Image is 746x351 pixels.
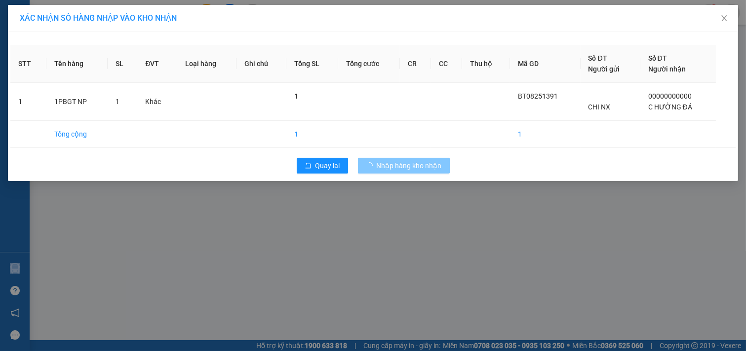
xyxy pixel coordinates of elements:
th: Tổng SL [286,45,338,83]
td: 1 [10,83,46,121]
div: ĐOÀN [8,32,70,44]
th: Loại hàng [177,45,236,83]
div: CHÂU [77,20,182,32]
th: STT [10,45,46,83]
th: Tên hàng [46,45,108,83]
button: Close [710,5,738,33]
th: SL [108,45,138,83]
td: 1 [286,121,338,148]
button: rollbackQuay lại [297,158,348,174]
span: Người nhận [648,65,686,73]
span: XÁC NHẬN SỐ HÀNG NHẬP VÀO KHO NHẬN [20,13,177,23]
span: Số ĐT [589,54,607,62]
span: rollback [305,162,312,170]
div: 80.000 [76,64,183,88]
span: BT08251391 [518,92,558,100]
span: Người gửi [589,65,620,73]
span: Quay lại [315,160,340,171]
span: Số ĐT [648,54,667,62]
span: C HƯỜNG ĐÁ [648,103,692,111]
td: 1 [510,121,581,148]
td: Khác [137,83,177,121]
th: Thu hộ [462,45,510,83]
span: Nhập hàng kho nhận [377,160,442,171]
td: Tổng cộng [46,121,108,148]
span: 1 [294,92,298,100]
span: close [720,14,728,22]
span: CHI NX [589,103,611,111]
div: [PERSON_NAME] [77,8,182,20]
button: Nhập hàng kho nhận [358,158,450,174]
th: Tổng cước [338,45,400,83]
th: Ghi chú [236,45,286,83]
td: 1PBGT NP [46,83,108,121]
div: Trạm Đông Á [8,8,70,32]
span: loading [366,162,377,169]
th: Mã GD [510,45,581,83]
span: 1 [116,98,119,105]
th: ĐVT [137,45,177,83]
th: CC [431,45,462,83]
span: 00000000000 [648,92,692,100]
span: Gửi: [8,9,24,20]
span: Nhận: [77,9,101,20]
th: CR [400,45,431,83]
span: Chưa [PERSON_NAME] : [76,64,145,87]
